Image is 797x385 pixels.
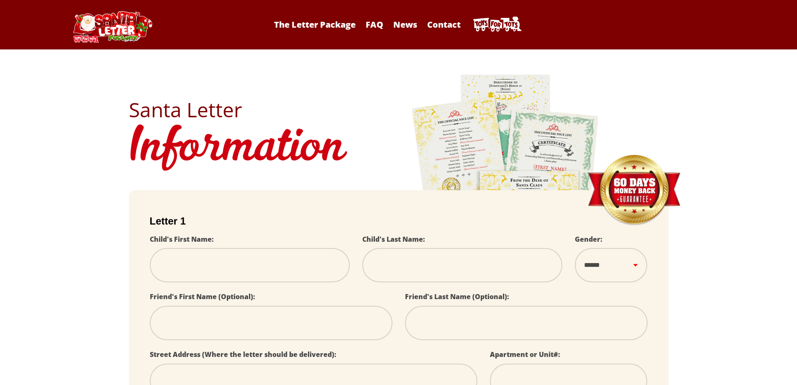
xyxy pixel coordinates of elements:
label: Child's First Name: [150,235,214,244]
h1: Information [129,120,669,178]
h2: Letter 1 [150,215,648,227]
label: Friend's Last Name (Optional): [405,292,509,301]
label: Street Address (Where the letter should be delivered): [150,350,336,359]
img: Money Back Guarantee [587,155,681,226]
a: News [389,19,421,30]
a: The Letter Package [270,19,360,30]
label: Child's Last Name: [362,235,425,244]
a: Contact [423,19,465,30]
h2: Santa Letter [129,100,669,120]
img: letters.png [411,73,600,307]
img: Santa Letter Logo [70,11,154,43]
label: Gender: [575,235,602,244]
label: Apartment or Unit#: [490,350,560,359]
a: FAQ [361,19,387,30]
label: Friend's First Name (Optional): [150,292,255,301]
